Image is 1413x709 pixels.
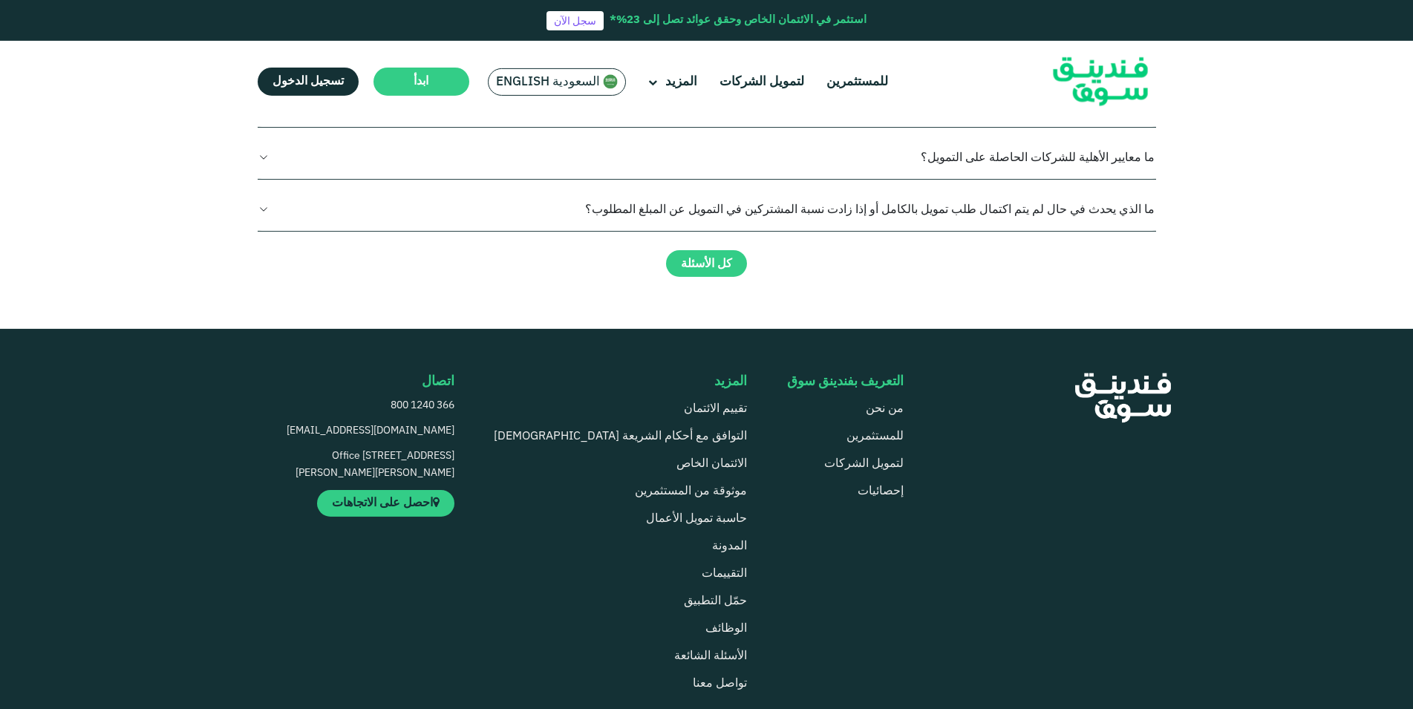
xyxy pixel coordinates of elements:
[494,431,747,442] a: التوافق مع أحكام الشريعة [DEMOGRAPHIC_DATA]
[693,678,747,689] a: تواصل معنا
[712,540,747,552] a: المدونة
[646,513,747,524] a: حاسبة تمويل الأعمال
[273,76,344,87] span: تسجيل الدخول
[676,458,747,469] a: الائتمان الخاص
[496,73,600,91] span: السعودية English
[716,70,808,94] a: لتمويل الشركات
[258,187,1156,231] button: ما الذي يحدث في حال لم يتم اكتمال طلب تمويل بالكامل أو إذا زادت نسبة المشتركين في التمويل عن المب...
[674,650,747,661] a: الأسئلة الشائعة
[414,76,428,87] span: ابدأ
[823,70,892,94] a: للمستثمرين
[258,68,359,96] a: تسجيل الدخول
[702,568,747,579] a: التقييمات
[824,458,904,469] a: لتمويل الشركات
[1028,45,1173,120] img: Logo
[278,448,454,483] p: Office [STREET_ADDRESS][PERSON_NAME][PERSON_NAME]
[422,375,454,388] span: اتصال
[858,486,904,497] a: إحصائيات
[684,595,747,607] a: حمّل التطبيق
[278,422,454,440] a: [EMAIL_ADDRESS][DOMAIN_NAME]
[610,12,867,29] div: استثمر في الائتمان الخاص وحقق عوائد تصل إلى 23%*
[787,373,904,390] div: التعريف بفندينق سوق
[714,375,747,388] span: المزيد
[603,74,618,89] img: SA Flag
[278,397,454,415] a: 800 1240 366
[705,623,747,634] span: الوظائف
[317,490,454,517] a: احصل على الاتجاهات
[258,135,1156,179] button: ما معايير الأهلية ‏للشركات الحاصلة على التمويل؟
[684,403,747,414] a: تقييم الائتمان
[866,403,904,414] a: من نحن
[1049,360,1196,436] img: FooterLogo
[665,76,697,88] span: المزيد
[846,431,904,442] a: للمستثمرين
[666,250,747,277] a: كل الأسئلة
[635,486,747,497] a: موثوقة من المستثمرين
[287,425,454,436] span: [EMAIL_ADDRESS][DOMAIN_NAME]
[546,11,604,30] a: سجل الآن
[391,400,454,411] span: 800 1240 366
